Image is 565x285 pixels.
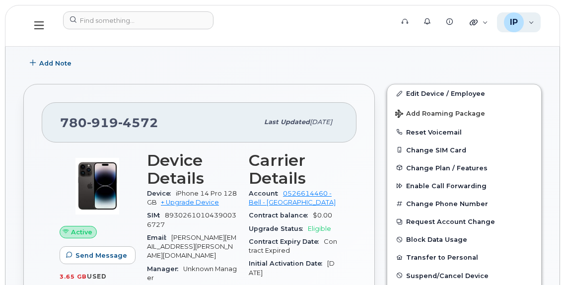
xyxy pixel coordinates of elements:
[147,212,236,228] span: 89302610104390036727
[387,248,541,266] button: Transfer to Personal
[308,225,331,232] span: Eligible
[310,118,332,126] span: [DATE]
[147,212,165,219] span: SIM
[60,115,158,130] span: 780
[249,190,336,206] a: 0526614460 - Bell - [GEOGRAPHIC_DATA]
[497,12,541,32] div: Ian Pitt
[406,182,487,190] span: Enable Call Forwarding
[387,230,541,248] button: Block Data Usage
[249,225,308,232] span: Upgrade Status
[63,11,213,29] input: Find something...
[161,199,219,206] a: + Upgrade Device
[510,16,518,28] span: IP
[75,251,127,260] span: Send Message
[23,54,80,72] button: Add Note
[463,12,495,32] div: Quicklinks
[60,273,87,280] span: 3.65 GB
[87,115,118,130] span: 919
[387,267,541,285] button: Suspend/Cancel Device
[406,164,488,171] span: Change Plan / Features
[249,190,283,197] span: Account
[387,159,541,177] button: Change Plan / Features
[147,234,171,241] span: Email
[387,177,541,195] button: Enable Call Forwarding
[60,246,136,264] button: Send Message
[118,115,158,130] span: 4572
[249,260,335,276] span: [DATE]
[147,234,236,260] span: [PERSON_NAME][EMAIL_ADDRESS][PERSON_NAME][DOMAIN_NAME]
[387,84,541,102] a: Edit Device / Employee
[406,272,489,279] span: Suspend/Cancel Device
[387,141,541,159] button: Change SIM Card
[87,273,107,280] span: used
[71,227,92,237] span: Active
[264,118,310,126] span: Last updated
[387,123,541,141] button: Reset Voicemail
[387,103,541,123] button: Add Roaming Package
[147,190,237,206] span: iPhone 14 Pro 128GB
[249,260,327,267] span: Initial Activation Date
[387,195,541,213] button: Change Phone Number
[313,212,332,219] span: $0.00
[249,212,313,219] span: Contract balance
[68,156,127,216] img: image20231002-3703462-11aim6e.jpeg
[147,265,183,273] span: Manager
[147,190,176,197] span: Device
[147,151,237,187] h3: Device Details
[387,213,541,230] button: Request Account Change
[249,238,324,245] span: Contract Expiry Date
[147,265,237,282] span: Unknown Manager
[249,151,339,187] h3: Carrier Details
[395,110,485,119] span: Add Roaming Package
[39,59,71,68] span: Add Note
